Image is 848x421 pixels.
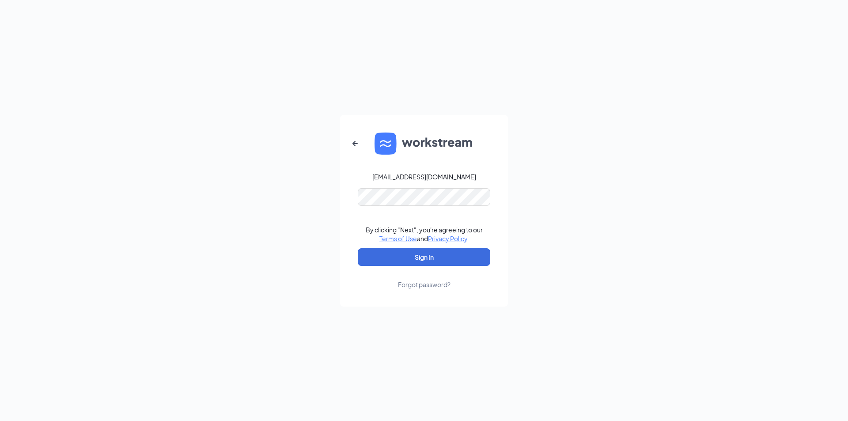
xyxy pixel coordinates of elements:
[398,280,450,289] div: Forgot password?
[366,225,483,243] div: By clicking "Next", you're agreeing to our and .
[428,235,467,243] a: Privacy Policy
[398,266,450,289] a: Forgot password?
[375,133,473,155] img: WS logo and Workstream text
[372,172,476,181] div: [EMAIL_ADDRESS][DOMAIN_NAME]
[350,138,360,149] svg: ArrowLeftNew
[358,248,490,266] button: Sign In
[379,235,417,243] a: Terms of Use
[344,133,366,154] button: ArrowLeftNew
